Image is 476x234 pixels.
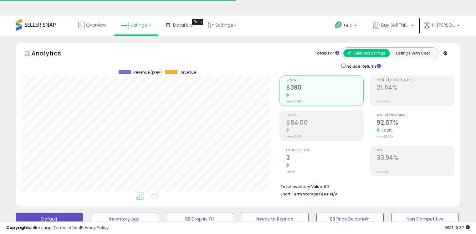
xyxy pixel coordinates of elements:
[377,84,454,92] h2: 21.54%
[161,16,197,34] a: DataHub
[343,49,390,57] button: All Selected Listings
[286,135,301,138] small: Prev: $0.00
[74,16,111,34] a: Overview
[390,49,436,57] button: Listings With Cost
[280,182,449,190] li: $0
[377,119,454,127] h2: 92.67%
[377,114,454,117] span: Avg. Buybox Share
[286,79,363,82] span: Revenue
[368,16,418,36] a: Buy Sell This & That
[344,23,352,28] span: Help
[180,70,196,75] span: Revenue
[116,16,156,34] a: Listings
[424,22,460,36] a: Hi [PERSON_NAME]
[377,154,454,163] h2: 33.94%
[286,100,301,103] small: Prev: $0.00
[392,213,459,225] button: Non Competitive
[133,70,162,75] span: Revenue (prev)
[203,16,241,34] a: Settings
[335,21,342,29] i: Get Help
[91,213,158,225] button: Inventory Age
[173,22,193,28] span: DataHub
[280,191,329,197] b: Short Term Storage Fees:
[337,62,388,70] div: Include Returns
[432,22,455,28] span: Hi [PERSON_NAME]
[286,149,363,152] span: Ordered Items
[280,184,323,189] b: Total Inventory Value:
[330,191,338,197] span: N/A
[81,225,109,231] a: Privacy Policy
[377,149,454,152] span: ROI
[192,19,203,25] div: Tooltip anchor
[241,213,308,225] button: Needs to Reprice
[330,16,363,36] a: Help
[31,49,73,59] h5: Analytics
[54,225,80,231] a: Terms of Use
[381,22,409,28] span: Buy Sell This & That
[380,128,392,133] small: 78.21%
[166,213,233,225] button: BB Drop in 7d
[286,84,363,92] h2: $390
[286,154,363,163] h2: 3
[377,170,389,174] small: Prev: N/A
[6,225,29,231] strong: Copyright
[286,119,363,127] h2: $84.00
[445,225,470,231] span: 2025-10-8 16:37 GMT
[286,114,363,117] span: Profit
[86,22,106,28] span: Overview
[6,225,109,231] div: seller snap | |
[377,100,389,103] small: Prev: N/A
[316,213,384,225] button: BB Price Below Min
[16,213,83,225] button: Default
[377,79,454,82] span: Profit [PERSON_NAME]
[131,22,147,28] span: Listings
[315,50,339,56] div: Totals For
[286,170,295,174] small: Prev: 0
[377,135,393,138] small: Prev: 52.00%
